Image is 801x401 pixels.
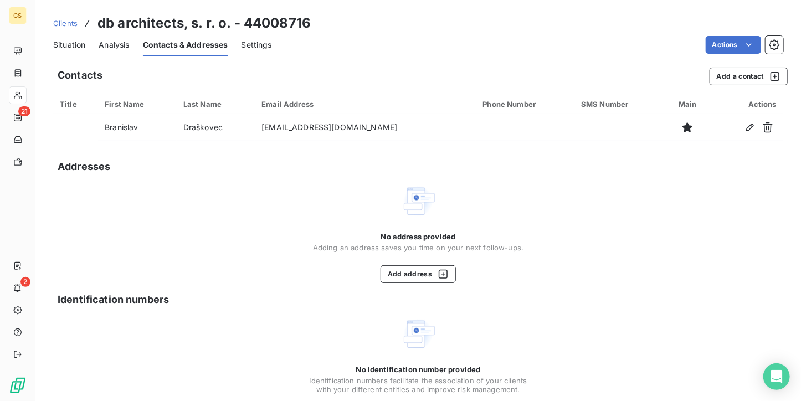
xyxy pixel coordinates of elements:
td: Draškovec [177,114,255,141]
span: Adding an address saves you time on your next follow-ups. [313,243,524,252]
div: SMS Number [581,100,658,109]
div: Email Address [261,100,469,109]
span: Analysis [99,39,129,50]
span: No address provided [381,232,456,241]
div: Open Intercom Messenger [763,363,790,390]
button: Actions [706,36,761,54]
div: Title [60,100,91,109]
span: Situation [53,39,85,50]
div: Phone Number [482,100,568,109]
div: GS [9,7,27,24]
td: [EMAIL_ADDRESS][DOMAIN_NAME] [255,114,476,141]
span: Clients [53,19,78,28]
span: Identification numbers facilitate the association of your clients with your different entities an... [307,376,529,394]
span: Contacts & Addresses [143,39,228,50]
h5: Contacts [58,68,102,83]
span: No identification number provided [356,365,481,374]
span: 21 [18,106,30,116]
span: Settings [242,39,272,50]
td: Branislav [98,114,177,141]
div: Main [671,100,704,109]
div: Actions [717,100,777,109]
h3: db architects, s. r. o. - 44008716 [97,13,311,33]
img: Empty state [400,316,436,352]
button: Add address [381,265,456,283]
h5: Addresses [58,159,110,174]
a: Clients [53,18,78,29]
div: First Name [105,100,170,109]
h5: Identification numbers [58,292,169,307]
div: Last Name [183,100,248,109]
button: Add a contact [710,68,788,85]
span: 2 [20,277,30,287]
img: Logo LeanPay [9,377,27,394]
img: Empty state [400,183,436,219]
